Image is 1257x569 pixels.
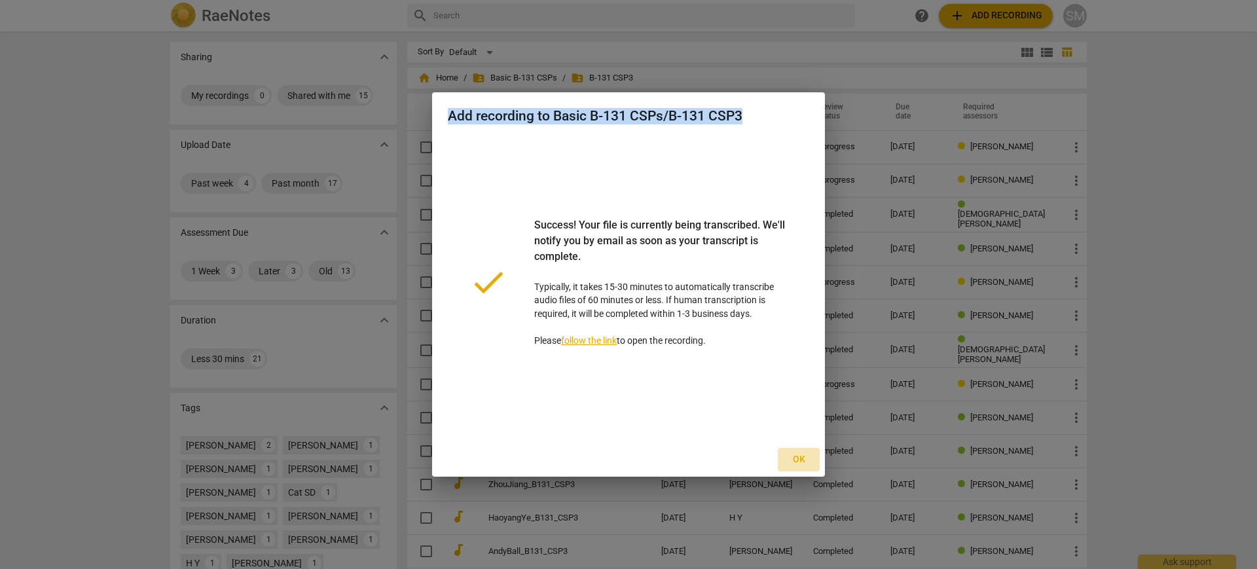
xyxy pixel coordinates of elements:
[788,453,809,466] span: Ok
[534,217,788,348] p: Typically, it takes 15-30 minutes to automatically transcribe audio files of 60 minutes or less. ...
[448,108,809,124] h2: Add recording to Basic B-131 CSPs/B-131 CSP3
[469,263,508,302] span: done
[534,217,788,280] div: Success! Your file is currently being transcribed. We'll notify you by email as soon as your tran...
[778,448,820,471] button: Ok
[561,335,617,346] a: follow the link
